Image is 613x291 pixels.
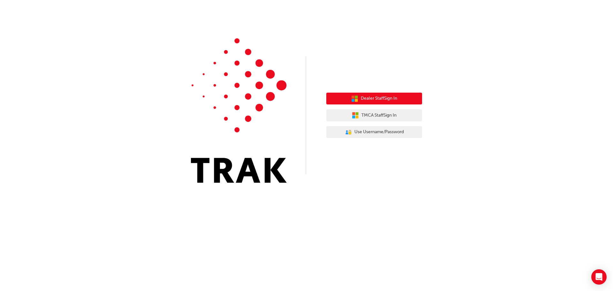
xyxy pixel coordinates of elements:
[361,95,397,102] span: Dealer Staff Sign In
[326,93,422,105] button: Dealer StaffSign In
[354,128,404,136] span: Use Username/Password
[361,112,397,119] span: TMCA Staff Sign In
[191,38,287,183] img: Trak
[326,126,422,138] button: Use Username/Password
[591,269,607,285] div: Open Intercom Messenger
[326,109,422,121] button: TMCA StaffSign In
